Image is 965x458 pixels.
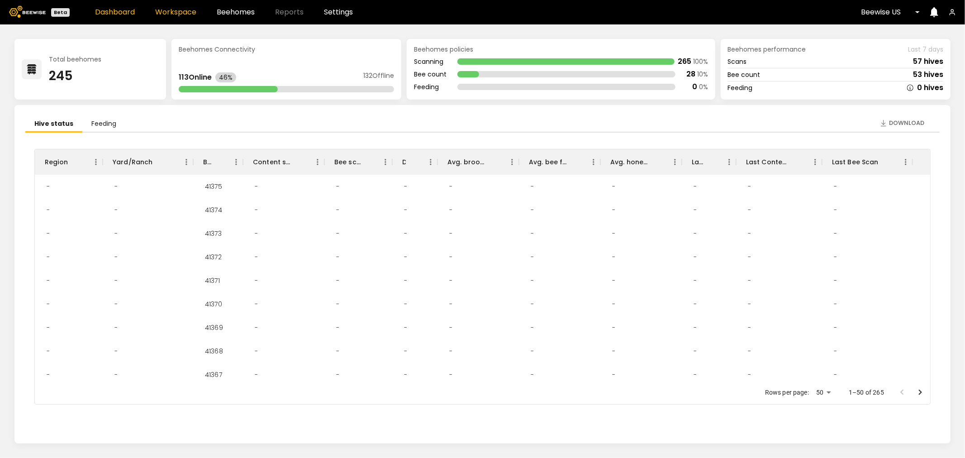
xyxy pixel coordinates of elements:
[39,269,57,292] div: -
[107,292,125,316] div: -
[686,269,704,292] div: -
[523,198,541,222] div: -
[311,155,324,169] button: Menu
[107,198,125,222] div: -
[741,339,758,363] div: -
[247,269,265,292] div: -
[523,292,541,316] div: -
[529,149,569,175] div: Avg. bee frames
[682,149,736,175] div: Larvae
[39,198,57,222] div: -
[198,269,227,292] div: 41371
[741,245,758,269] div: -
[103,149,193,175] div: Yard/Ranch
[442,292,460,316] div: -
[911,383,929,401] button: Go to next page
[650,156,663,168] button: Sort
[442,198,460,222] div: -
[610,149,650,175] div: Avg. honey frames
[49,70,101,82] div: 245
[699,84,708,90] div: 0 %
[741,222,758,245] div: -
[741,292,758,316] div: -
[822,149,913,175] div: Last Bee Scan
[179,74,212,81] div: 113 Online
[728,72,761,78] div: Bee count
[741,316,758,339] div: -
[107,316,125,339] div: -
[39,245,57,269] div: -
[442,316,460,339] div: -
[414,71,447,77] div: Bee count
[247,339,265,363] div: -
[397,245,414,269] div: -
[179,46,394,52] div: Beehomes Connectivity
[686,175,704,198] div: -
[89,155,103,169] button: Menu
[741,269,758,292] div: -
[329,175,347,198] div: -
[746,149,790,175] div: Last Content Scan
[361,156,373,168] button: Sort
[889,119,924,128] span: Download
[247,363,265,386] div: -
[68,156,81,168] button: Sort
[686,339,704,363] div: -
[215,72,236,82] div: 46%
[397,175,414,198] div: -
[113,149,153,175] div: Yard/Ranch
[107,175,125,198] div: -
[728,85,753,91] div: Feeding
[693,58,708,65] div: 100 %
[424,155,437,169] button: Menu
[668,155,682,169] button: Menu
[198,222,229,245] div: 41373
[198,198,229,222] div: 41374
[397,363,414,386] div: -
[827,292,844,316] div: -
[913,71,943,78] div: 53 hives
[827,222,844,245] div: -
[39,222,57,245] div: -
[203,149,211,175] div: BH ID
[39,175,57,198] div: -
[899,155,913,169] button: Menu
[35,149,103,175] div: Region
[293,156,305,168] button: Sort
[765,388,809,397] p: Rows per page:
[247,222,265,245] div: -
[908,46,943,52] span: Last 7 days
[827,339,844,363] div: -
[95,9,135,16] a: Dashboard
[442,269,460,292] div: -
[49,56,101,62] div: Total beehomes
[397,292,414,316] div: -
[198,292,229,316] div: 41370
[107,245,125,269] div: -
[605,292,623,316] div: -
[82,116,125,133] li: Feeding
[447,149,487,175] div: Avg. brood frames
[39,339,57,363] div: -
[605,245,623,269] div: -
[697,71,708,77] div: 10 %
[605,269,623,292] div: -
[397,339,414,363] div: -
[217,9,255,16] a: Beehomes
[363,72,394,82] div: 132 Offline
[442,222,460,245] div: -
[686,363,704,386] div: -
[397,222,414,245] div: -
[211,156,224,168] button: Sort
[275,9,304,16] span: Reports
[39,363,57,386] div: -
[397,269,414,292] div: -
[198,175,229,198] div: 41375
[334,149,361,175] div: Bee scan hives
[605,175,623,198] div: -
[153,156,166,168] button: Sort
[107,339,125,363] div: -
[247,198,265,222] div: -
[523,363,541,386] div: -
[523,245,541,269] div: -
